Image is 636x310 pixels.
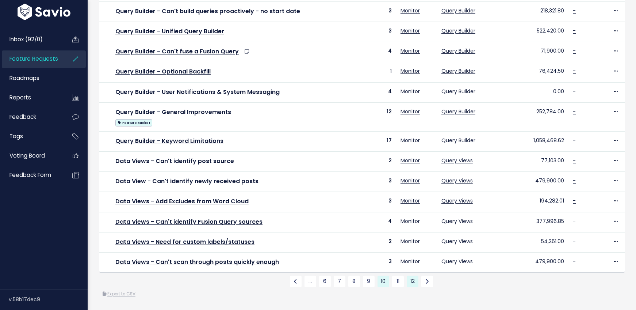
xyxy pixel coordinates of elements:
a: Data View - Can't identify newly received posts [115,177,258,185]
a: Query Views [441,157,473,164]
a: Monitor [401,108,420,115]
a: Monitor [401,67,420,75]
a: Monitor [401,218,420,225]
td: 4 [354,212,396,232]
a: Export to CSV [103,291,135,297]
a: - [573,177,576,184]
a: Data Views - Can't scan through posts quickly enough [115,258,279,266]
td: 76,424.50 [493,62,569,82]
a: Data Views - Add Excludes from Word Cloud [115,197,249,205]
a: - [573,197,576,204]
a: Monitor [401,258,420,265]
a: Query Builder - User Notifications & System Messaging [115,88,280,96]
a: Query Builder [441,47,475,54]
a: Query Builder [441,67,475,75]
a: Query Builder [441,108,475,115]
td: 377,996.85 [493,212,569,232]
a: Feedback [2,109,61,125]
a: Data Views - Can't identify Fusion Query sources [115,218,263,226]
span: Feature Bucket [115,119,152,126]
a: Feature Requests [2,50,61,67]
a: - [573,238,576,245]
a: - [573,157,576,164]
td: 3 [354,1,396,22]
a: Query Views [441,218,473,225]
span: 10 [378,276,389,287]
a: Data Views - Need for custom labels/statuses [115,238,254,246]
a: Query Builder - Can't fuse a Fusion Query [115,47,239,56]
a: Inbox (92/0) [2,31,61,48]
a: 11 [392,276,404,287]
a: Query Builder [441,88,475,95]
a: Query Views [441,238,473,245]
a: - [573,27,576,34]
td: 2 [354,232,396,252]
a: Query Builder - General Improvements [115,108,231,116]
a: 7 [334,276,345,287]
a: - [573,137,576,144]
a: Monitor [401,27,420,34]
a: Monitor [401,137,420,144]
td: 71,900.00 [493,42,569,62]
td: 218,321.80 [493,1,569,22]
td: 194,282.01 [493,192,569,212]
a: 8 [348,276,360,287]
img: logo-white.9d6f32f41409.svg [16,3,72,20]
a: Query Builder [441,27,475,34]
a: 9 [363,276,375,287]
a: Query Builder [441,137,475,144]
a: Monitor [401,47,420,54]
a: - [573,258,576,265]
a: - [573,218,576,225]
span: Feedback form [9,171,51,179]
a: Feature Bucket [115,118,152,127]
a: Query Views [441,177,473,184]
a: Data Views - Can't identify post source [115,157,234,165]
a: Query Views [441,258,473,265]
td: 54,261.00 [493,232,569,252]
td: 77,103.00 [493,151,569,171]
a: Tags [2,128,61,145]
td: 12 [354,102,396,131]
span: Tags [9,132,23,140]
a: … [304,276,316,287]
td: 1,058,468.62 [493,131,569,151]
span: Roadmaps [9,74,39,82]
td: 3 [354,22,396,42]
span: Voting Board [9,152,45,159]
td: 3 [354,192,396,212]
a: - [573,88,576,95]
td: 479,900.00 [493,172,569,192]
td: 252,784.00 [493,102,569,131]
span: Reports [9,94,31,101]
a: Query Builder - Unified Query Builder [115,27,224,35]
div: v.58b17dec9 [9,290,88,309]
a: Monitor [401,238,420,245]
span: Feature Requests [9,55,58,63]
span: Feedback [9,113,36,121]
a: Monitor [401,197,420,204]
a: - [573,7,576,14]
a: Voting Board [2,147,61,164]
span: Inbox (92/0) [9,35,43,43]
td: 522,420.00 [493,22,569,42]
a: Monitor [401,7,420,14]
a: - [573,108,576,115]
a: Query Builder - Can't build queries proactively - no start date [115,7,300,15]
a: 6 [319,276,331,287]
a: Monitor [401,88,420,95]
td: 3 [354,172,396,192]
a: - [573,47,576,54]
a: 12 [407,276,418,287]
td: 1 [354,62,396,82]
a: Query Builder [441,7,475,14]
td: 2 [354,151,396,171]
td: 3 [354,252,396,272]
td: 0.00 [493,82,569,102]
a: Monitor [401,177,420,184]
a: Roadmaps [2,70,61,87]
a: Feedback form [2,167,61,184]
a: Query Views [441,197,473,204]
td: 17 [354,131,396,151]
a: Monitor [401,157,420,164]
